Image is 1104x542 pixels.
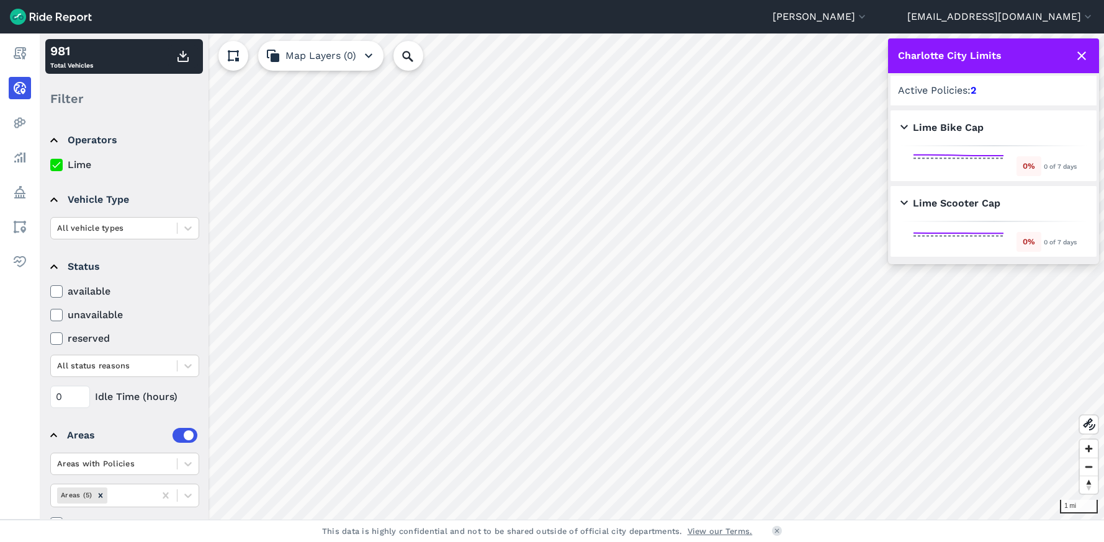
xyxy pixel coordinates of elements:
[773,9,868,24] button: [PERSON_NAME]
[50,42,93,71] div: Total Vehicles
[1016,232,1041,251] div: 0 %
[971,84,976,96] strong: 2
[688,525,753,537] a: View our Terms.
[1044,236,1077,247] div: 0 of 7 days
[900,120,984,135] h2: Lime Bike Cap
[94,487,107,503] div: Remove Areas (5)
[9,251,31,273] a: Health
[1080,476,1098,494] button: Reset bearing to north
[50,42,93,60] div: 981
[898,83,1089,98] h2: Active Policies:
[9,42,31,64] a: Report
[1080,458,1098,476] button: Zoom out
[50,158,199,172] label: Lime
[40,33,1104,520] canvas: Map
[898,48,1002,63] h1: Charlotte City Limits
[50,516,199,531] label: Filter vehicles by areas
[50,331,199,346] label: reserved
[9,112,31,134] a: Heatmaps
[57,487,94,503] div: Areas (5)
[907,9,1094,24] button: [EMAIL_ADDRESS][DOMAIN_NAME]
[67,428,197,443] div: Areas
[50,308,199,322] label: unavailable
[50,182,197,217] summary: Vehicle Type
[1080,440,1098,458] button: Zoom in
[50,123,197,158] summary: Operators
[50,418,197,453] summary: Areas
[9,77,31,99] a: Realtime
[9,216,31,238] a: Areas
[10,9,92,25] img: Ride Report
[1016,156,1041,175] div: 0 %
[393,41,443,71] input: Search Location or Vehicles
[258,41,384,71] button: Map Layers (0)
[1060,500,1098,513] div: 1 mi
[50,386,199,408] div: Idle Time (hours)
[900,196,1000,211] h2: Lime Scooter Cap
[9,181,31,203] a: Policy
[1044,161,1077,172] div: 0 of 7 days
[45,79,203,118] div: Filter
[50,249,197,284] summary: Status
[9,146,31,169] a: Analyze
[50,284,199,299] label: available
